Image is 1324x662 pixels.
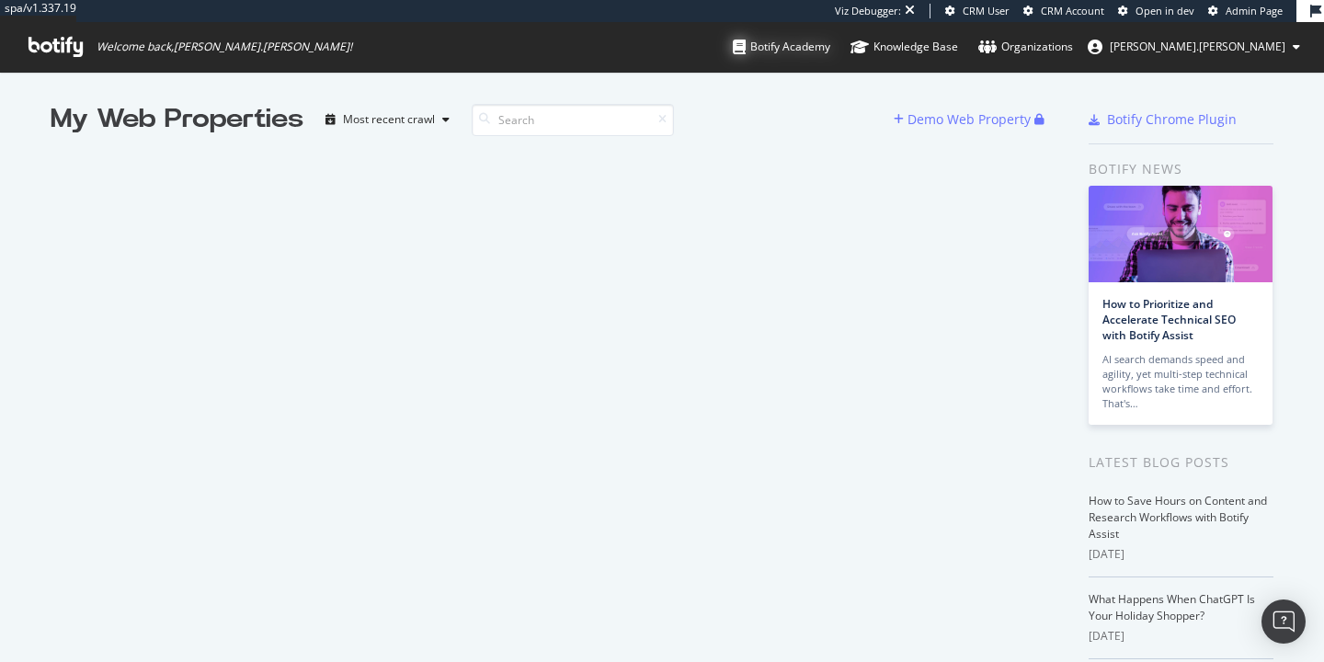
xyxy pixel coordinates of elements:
[978,22,1073,72] a: Organizations
[850,22,958,72] a: Knowledge Base
[1208,4,1283,18] a: Admin Page
[1089,628,1273,645] div: [DATE]
[1023,4,1104,18] a: CRM Account
[1089,110,1237,129] a: Botify Chrome Plugin
[835,4,901,18] div: Viz Debugger:
[850,38,958,56] div: Knowledge Base
[963,4,1010,17] span: CRM User
[733,38,830,56] div: Botify Academy
[343,114,435,125] div: Most recent crawl
[1089,186,1273,282] img: How to Prioritize and Accelerate Technical SEO with Botify Assist
[978,38,1073,56] div: Organizations
[1118,4,1194,18] a: Open in dev
[894,111,1034,127] a: Demo Web Property
[1089,591,1255,623] a: What Happens When ChatGPT Is Your Holiday Shopper?
[1089,493,1267,542] a: How to Save Hours on Content and Research Workflows with Botify Assist
[894,105,1034,134] button: Demo Web Property
[1102,296,1236,343] a: How to Prioritize and Accelerate Technical SEO with Botify Assist
[318,105,457,134] button: Most recent crawl
[1089,452,1273,473] div: Latest Blog Posts
[1226,4,1283,17] span: Admin Page
[1041,4,1104,17] span: CRM Account
[945,4,1010,18] a: CRM User
[733,22,830,72] a: Botify Academy
[1136,4,1194,17] span: Open in dev
[1107,110,1237,129] div: Botify Chrome Plugin
[1089,159,1273,179] div: Botify news
[97,40,352,54] span: Welcome back, [PERSON_NAME].[PERSON_NAME] !
[472,104,674,136] input: Search
[1089,546,1273,563] div: [DATE]
[1102,352,1259,411] div: AI search demands speed and agility, yet multi-step technical workflows take time and effort. Tha...
[1261,599,1306,644] div: Open Intercom Messenger
[1073,32,1315,62] button: [PERSON_NAME].[PERSON_NAME]
[907,110,1031,129] div: Demo Web Property
[1110,39,1285,54] span: maggie.sullivan
[51,101,303,138] div: My Web Properties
